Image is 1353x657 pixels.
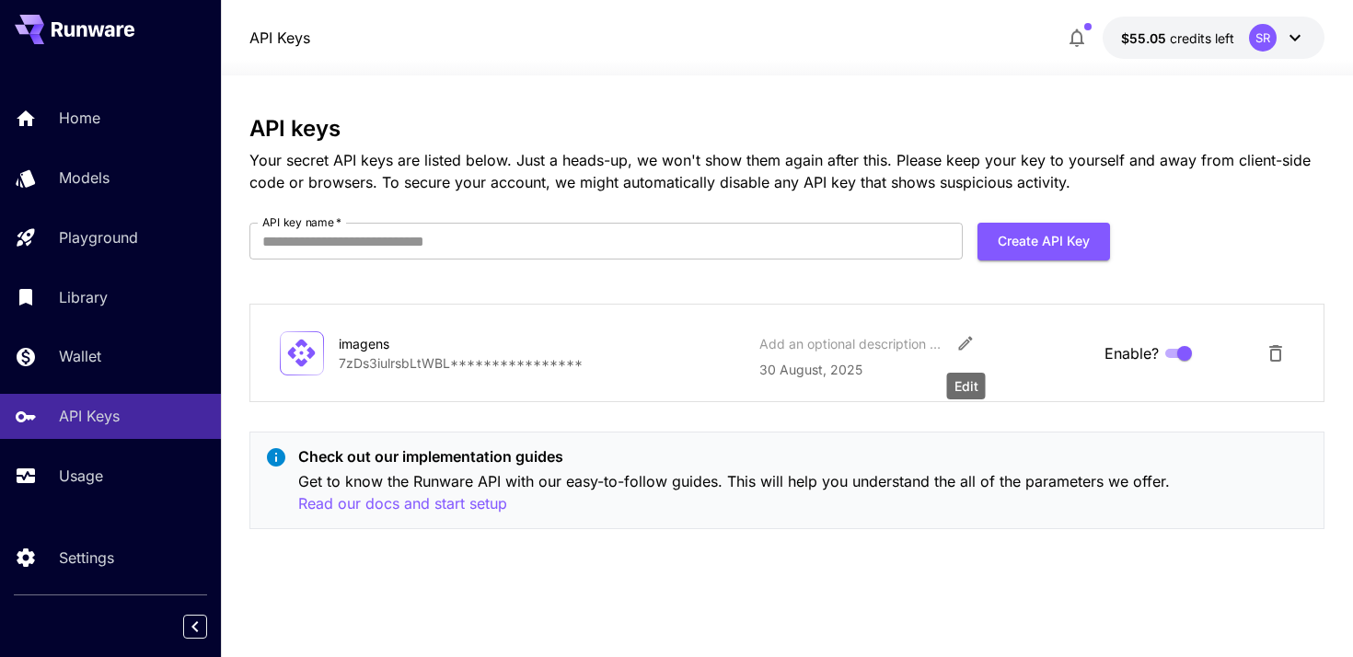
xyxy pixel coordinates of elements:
h3: API keys [249,116,1325,142]
button: Collapse sidebar [183,615,207,639]
label: API key name [262,214,341,230]
button: Create API Key [977,223,1110,260]
p: Library [59,286,108,308]
div: Add an optional description or comment [759,334,943,353]
p: API Keys [59,405,120,427]
a: API Keys [249,27,310,49]
p: 30 August, 2025 [759,360,1091,379]
p: Playground [59,226,138,248]
p: Wallet [59,345,101,367]
div: $55.05 [1121,29,1234,48]
p: Check out our implementation guides [298,445,1310,467]
nav: breadcrumb [249,27,310,49]
button: Delete API Key [1257,335,1294,372]
p: Get to know the Runware API with our easy-to-follow guides. This will help you understand the all... [298,470,1310,515]
span: Enable? [1104,342,1159,364]
div: imagens [339,334,523,353]
p: Models [59,167,110,189]
span: credits left [1170,30,1234,46]
div: Edit [947,373,986,399]
div: SR [1249,24,1277,52]
span: $55.05 [1121,30,1170,46]
button: Edit [949,327,982,360]
p: Home [59,107,100,129]
button: $55.05SR [1103,17,1324,59]
p: Settings [59,547,114,569]
div: Collapse sidebar [197,610,221,643]
p: Your secret API keys are listed below. Just a heads-up, we won't show them again after this. Plea... [249,149,1325,193]
p: Usage [59,465,103,487]
button: Read our docs and start setup [298,492,507,515]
